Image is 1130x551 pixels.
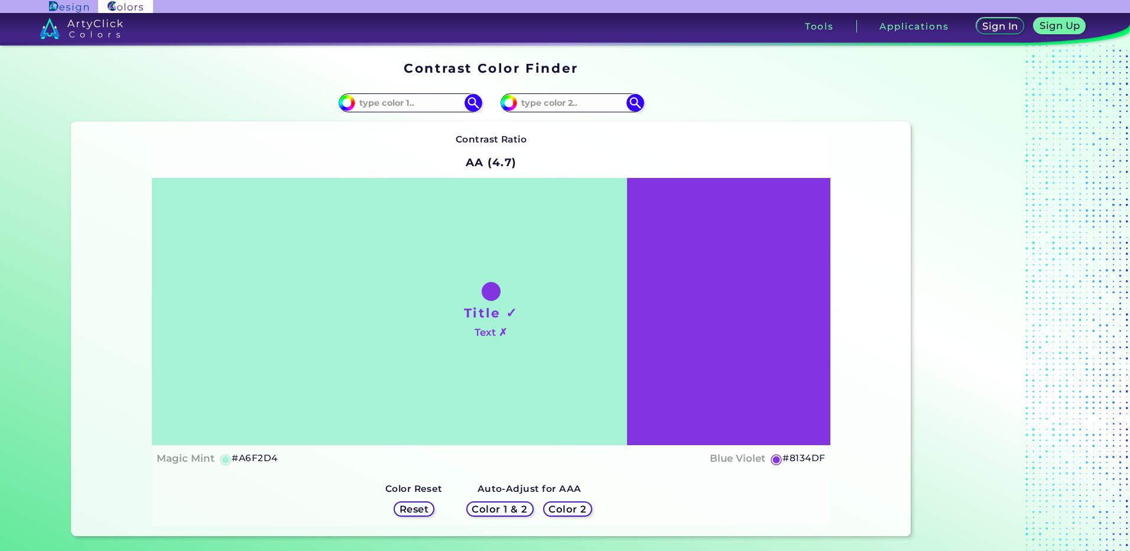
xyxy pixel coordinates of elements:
[401,505,427,514] h5: Reset
[460,150,522,176] h2: AA (4.7)
[879,22,949,31] h3: Applications
[475,324,507,341] h4: Text ✗
[626,94,644,112] img: icon search
[465,94,482,112] img: icon search
[355,95,465,111] input: type color 1..
[157,450,215,467] h4: Magic Mint
[770,452,783,466] h5: ◉
[478,483,582,494] strong: Auto-Adjust for AAA
[232,450,277,466] h5: #A6F2D4
[404,59,578,77] h1: Contrast Color Finder
[1037,19,1083,34] a: Sign Up
[219,452,232,466] h5: ◉
[464,304,518,322] h1: Title ✓
[805,22,834,31] h3: Tools
[979,19,1022,34] a: Sign In
[550,505,585,514] h5: Color 2
[984,22,1016,31] h5: Sign In
[456,134,527,145] strong: Contrast Ratio
[40,18,123,39] img: logo_artyclick_colors_white.svg
[782,450,825,466] h5: #8134DF
[710,450,765,467] h4: Blue Violet
[517,95,627,111] input: type color 2..
[1041,21,1078,30] h5: Sign Up
[49,1,89,12] img: ArtyClick Design logo
[385,483,443,494] strong: Color Reset
[475,505,525,514] h5: Color 1 & 2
